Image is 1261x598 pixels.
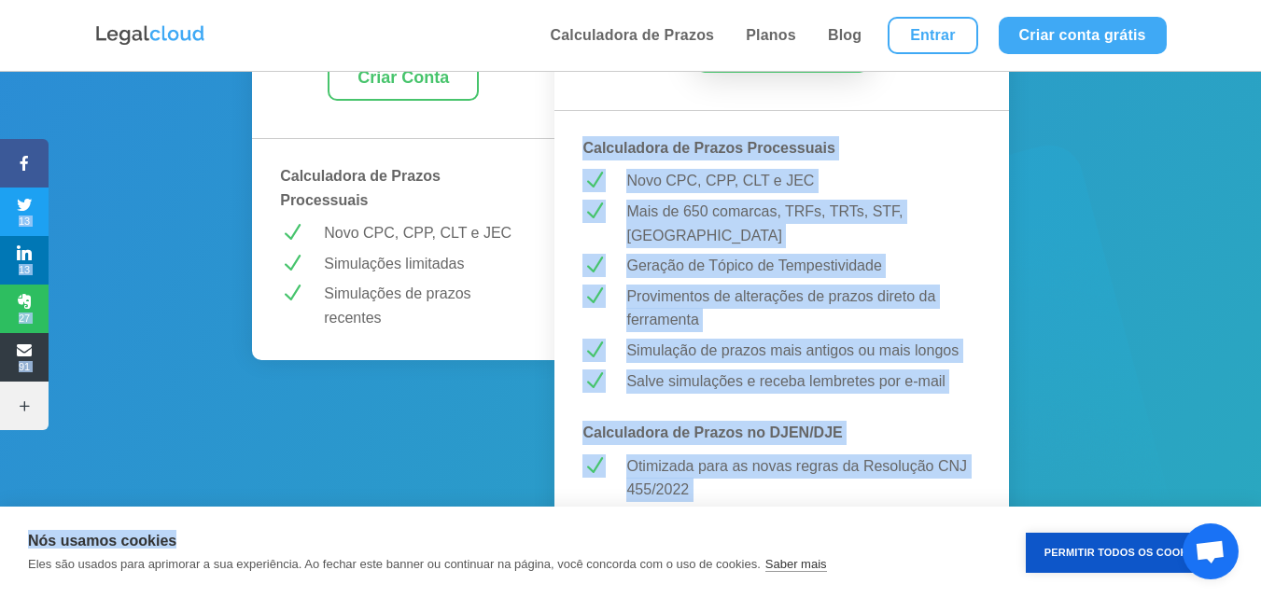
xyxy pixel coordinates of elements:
span: N [280,282,303,305]
strong: Nós usamos cookies [28,533,176,549]
p: Salve simulações e receba lembretes por e-mail [626,369,980,394]
a: Saber mais [765,557,827,572]
p: Novo CPC, CPP, CLT e JEC [626,169,980,193]
span: N [582,254,606,277]
p: Simulação de prazos mais antigos ou mais longos [626,339,980,363]
button: Permitir Todos os Cookies [1026,533,1224,573]
a: Criar Conta [328,54,479,102]
span: N [280,221,303,244]
p: Eles são usados para aprimorar a sua experiência. Ao fechar este banner ou continuar na página, v... [28,557,761,571]
span: N [582,200,606,223]
span: N [582,454,606,478]
a: Criar conta grátis [999,17,1167,54]
p: Provimentos de alterações de prazos direto da ferramenta [626,285,980,332]
strong: Calculadora de Prazos Processuais [582,140,834,156]
p: Mais de 650 comarcas, TRFs, TRTs, STF, [GEOGRAPHIC_DATA] [626,200,980,247]
strong: Calculadora de Prazos Processuais [280,168,441,208]
span: N [280,252,303,275]
strong: Calculadora de Prazos no DJEN/DJE [582,424,842,440]
p: Otimizada para as novas regras da Resolução CNJ 455/2022 [626,454,980,502]
p: Simulações de prazos recentes [324,282,526,329]
span: N [582,169,606,192]
p: Novo CPC, CPP, CLT e JEC [324,221,526,245]
a: Bate-papo aberto [1183,523,1239,579]
span: N [582,339,606,362]
span: N [582,285,606,308]
a: Entrar [888,17,977,54]
p: Geração de Tópico de Tempestividade [626,254,980,278]
img: Logo da Legalcloud [94,23,206,48]
p: Simulações limitadas [324,252,526,276]
span: N [582,369,606,393]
